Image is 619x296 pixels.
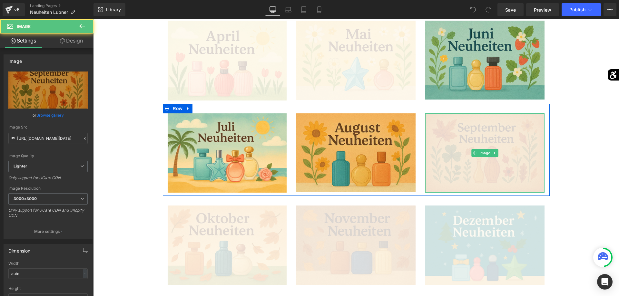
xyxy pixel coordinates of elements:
a: Browse gallery [36,110,64,121]
a: Mobile [311,3,327,16]
span: Publish [569,7,585,12]
a: v6 [3,3,25,16]
a: Expand / Collapse [398,130,405,138]
div: v6 [13,5,21,14]
div: Only support for UCare CDN [8,175,88,185]
span: Save [505,6,516,13]
input: auto [8,268,88,279]
div: or [8,112,88,119]
a: Design [48,33,95,48]
button: More [604,3,616,16]
button: Redo [482,3,495,16]
div: - [83,269,87,278]
b: Lighter [14,164,27,168]
a: Expand / Collapse [91,84,99,94]
span: Neuheiten Lubner [30,10,68,15]
div: Open Intercom Messenger [597,274,613,290]
div: Width [8,261,88,266]
div: Only support for UCare CDN and Shopify CDN [8,208,88,222]
button: More settings [4,224,92,239]
a: Landing Pages [30,3,93,8]
div: Image [8,55,22,64]
div: Height [8,286,88,291]
a: Desktop [265,3,280,16]
b: 3000x3000 [14,196,37,201]
span: Library [106,7,121,13]
div: Image Src [8,125,88,129]
a: New Library [93,3,125,16]
a: Tablet [296,3,311,16]
div: Dimension [8,244,31,253]
p: More settings [34,229,60,234]
input: Link [8,133,88,144]
span: Row [78,84,91,94]
a: Laptop [280,3,296,16]
span: Preview [534,6,551,13]
span: Image [385,130,399,138]
a: Preview [526,3,559,16]
div: Image Resolution [8,186,88,191]
div: Image Quality [8,154,88,158]
span: Image [17,24,31,29]
button: Undo [467,3,479,16]
button: Publish [562,3,601,16]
